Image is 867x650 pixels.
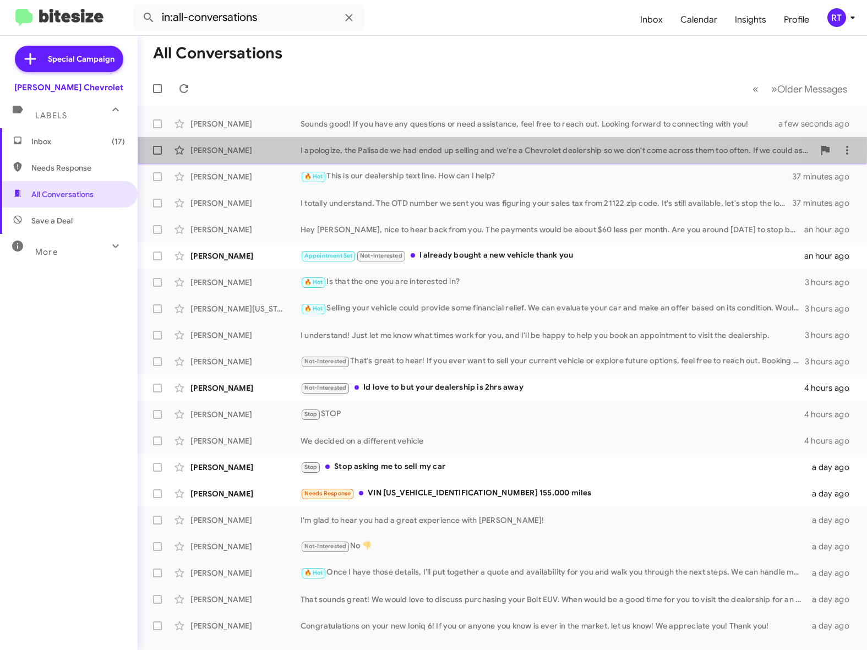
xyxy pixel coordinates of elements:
div: No 👎 [301,540,809,553]
span: 🔥 Hot [304,278,323,286]
span: Not-Interested [304,384,347,391]
span: Stop [304,463,318,471]
div: [PERSON_NAME] [190,567,301,578]
div: Stop asking me to sell my car [301,461,809,473]
button: Previous [746,78,765,100]
div: a day ago [809,594,858,605]
button: Next [765,78,854,100]
div: This is our dealership text line. How can I help? [301,170,792,183]
div: a day ago [809,488,858,499]
span: Not-Interested [304,543,347,550]
div: [PERSON_NAME] [190,277,301,288]
div: a day ago [809,567,858,578]
span: Older Messages [777,83,847,95]
div: [PERSON_NAME] Chevrolet [14,82,123,93]
span: 🔥 Hot [304,173,323,180]
span: All Conversations [31,189,94,200]
div: a few seconds ago [792,118,858,129]
div: I totally understand. The OTD number we sent you was figuring your sales tax from 21122 zip code.... [301,198,792,209]
div: 3 hours ago [805,303,858,314]
div: [PERSON_NAME] [190,330,301,341]
div: Is that the one you are interested in? [301,276,805,288]
span: Not-Interested [304,358,347,365]
div: I'm glad to hear you had a great experience with [PERSON_NAME]! [301,515,809,526]
div: [PERSON_NAME] [190,515,301,526]
a: Special Campaign [15,46,123,72]
div: I apologize, the Palisade we had ended up selling and we're a Chevrolet dealership so we don't co... [301,145,814,156]
div: [PERSON_NAME] [190,198,301,209]
span: Needs Response [304,490,351,497]
span: More [35,247,58,257]
span: » [771,82,777,96]
div: VIN [US_VEHICLE_IDENTIFICATION_NUMBER] 155,000 miles [301,487,809,500]
span: Save a Deal [31,215,73,226]
span: Appointment Set [304,252,353,259]
div: Id love to but your dealership is 2hrs away [301,381,804,394]
div: 37 minutes ago [792,198,858,209]
span: 🔥 Hot [304,305,323,312]
div: [PERSON_NAME] [190,250,301,261]
div: [PERSON_NAME] [190,620,301,631]
input: Search [133,4,364,31]
span: Labels [35,111,67,121]
div: 37 minutes ago [792,171,858,182]
div: [PERSON_NAME] [190,409,301,420]
div: 3 hours ago [805,330,858,341]
div: an hour ago [804,250,858,261]
div: [PERSON_NAME] [190,171,301,182]
div: RT [827,8,846,27]
div: That sounds great! We would love to discuss purchasing your Bolt EUV. When would be a good time f... [301,594,809,605]
a: Insights [726,4,775,36]
div: 4 hours ago [804,409,858,420]
div: [PERSON_NAME] [190,118,301,129]
div: STOP [301,408,804,420]
div: [PERSON_NAME] [190,541,301,552]
div: 3 hours ago [805,277,858,288]
div: Once I have those details, I’ll put together a quote and availability for you and walk you throug... [301,566,809,579]
button: RT [818,8,855,27]
span: « [753,82,759,96]
div: Selling your vehicle could provide some financial relief. We can evaluate your car and make an of... [301,302,805,315]
span: Not-Interested [360,252,402,259]
div: a day ago [809,620,858,631]
div: Congratulations on your new Ioniq 6! If you or anyone you know is ever in the market, let us know... [301,620,809,631]
div: a day ago [809,515,858,526]
a: Calendar [672,4,726,36]
div: Hey [PERSON_NAME], nice to hear back from you. The payments would be about $60 less per month. Ar... [301,224,804,235]
h1: All Conversations [153,45,282,62]
div: a day ago [809,541,858,552]
div: I already bought a new vehicle thank you [301,249,804,262]
div: an hour ago [804,224,858,235]
div: 4 hours ago [804,435,858,446]
div: 4 hours ago [804,383,858,394]
a: Profile [775,4,818,36]
div: [PERSON_NAME] [190,435,301,446]
a: Inbox [631,4,672,36]
div: Sounds good! If you have any questions or need assistance, feel free to reach out. Looking forwar... [301,118,792,129]
div: [PERSON_NAME] [190,383,301,394]
div: a day ago [809,462,858,473]
div: [PERSON_NAME] [190,224,301,235]
div: [PERSON_NAME] [190,356,301,367]
div: [PERSON_NAME][US_STATE] [190,303,301,314]
div: [PERSON_NAME] [190,145,301,156]
span: Special Campaign [48,53,114,64]
div: [PERSON_NAME] [190,462,301,473]
div: That's great to hear! If you ever want to sell your current vehicle or explore future options, fe... [301,355,805,368]
div: I understand! Just let me know what times work for you, and I'll be happy to help you book an app... [301,330,805,341]
span: (17) [112,136,125,147]
span: Needs Response [31,162,125,173]
span: Inbox [31,136,125,147]
div: [PERSON_NAME] [190,488,301,499]
span: Stop [304,411,318,418]
div: We decided on a different vehicle [301,435,804,446]
div: [PERSON_NAME] [190,594,301,605]
span: 🔥 Hot [304,569,323,576]
div: 3 hours ago [805,356,858,367]
nav: Page navigation example [746,78,854,100]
